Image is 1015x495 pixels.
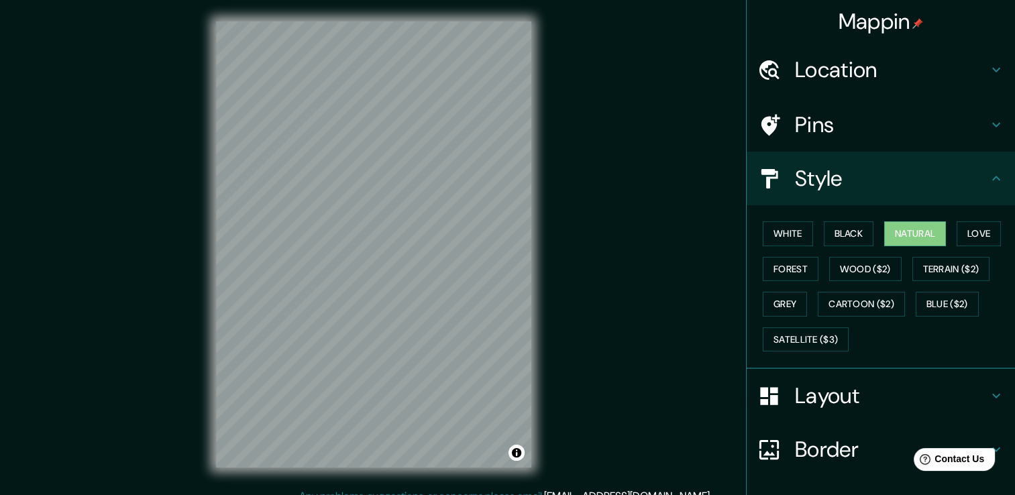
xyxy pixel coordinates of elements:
h4: Layout [795,382,988,409]
div: Layout [747,369,1015,423]
img: pin-icon.png [912,18,923,29]
div: Style [747,152,1015,205]
button: Terrain ($2) [912,257,990,282]
button: Satellite ($3) [763,327,849,352]
button: Blue ($2) [916,292,979,317]
button: Forest [763,257,818,282]
h4: Style [795,165,988,192]
button: White [763,221,813,246]
h4: Location [795,56,988,83]
button: Love [957,221,1001,246]
canvas: Map [216,21,531,467]
button: Toggle attribution [509,445,525,461]
h4: Border [795,436,988,463]
button: Natural [884,221,946,246]
div: Location [747,43,1015,97]
button: Grey [763,292,807,317]
div: Border [747,423,1015,476]
div: Pins [747,98,1015,152]
button: Wood ($2) [829,257,902,282]
button: Cartoon ($2) [818,292,905,317]
button: Black [824,221,874,246]
h4: Mappin [839,8,924,35]
h4: Pins [795,111,988,138]
iframe: Help widget launcher [896,443,1000,480]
